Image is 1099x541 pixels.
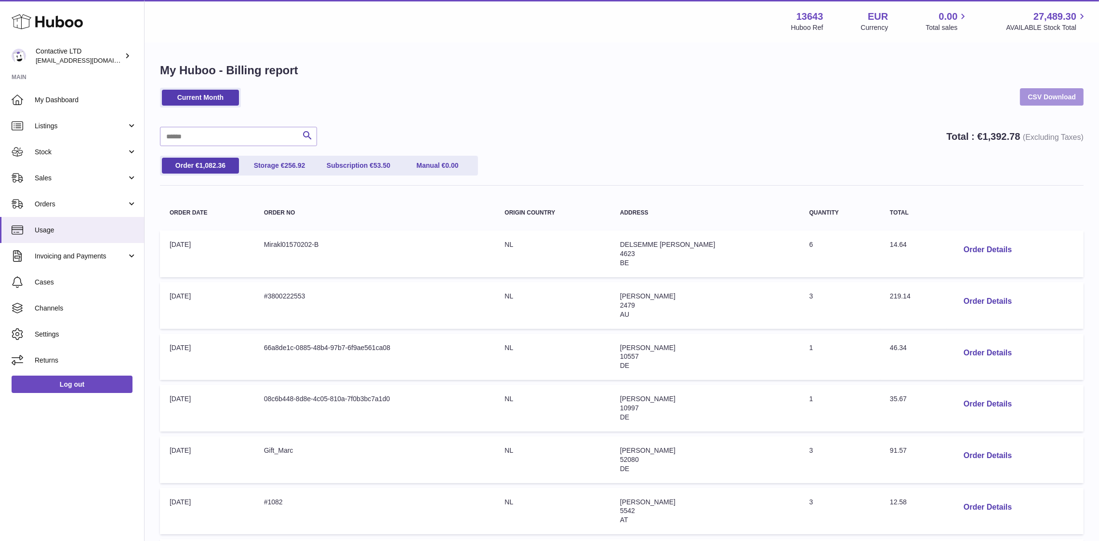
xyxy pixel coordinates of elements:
[939,10,958,23] span: 0.00
[445,162,458,169] span: 0.00
[160,230,254,277] td: [DATE]
[861,23,888,32] div: Currency
[620,362,629,369] span: DE
[35,278,137,287] span: Cases
[399,158,476,174] a: Manual €0.00
[35,226,137,235] span: Usage
[890,241,907,248] span: 14.64
[800,230,880,277] td: 6
[162,158,239,174] a: Order €1,082.36
[890,446,907,454] span: 91.57
[800,334,880,380] td: 1
[956,498,1020,517] button: Order Details
[620,395,675,403] span: [PERSON_NAME]
[956,446,1020,466] button: Order Details
[160,63,1084,78] h1: My Huboo - Billing report
[926,10,968,32] a: 0.00 Total sales
[1006,10,1087,32] a: 27,489.30 AVAILABLE Stock Total
[320,158,397,174] a: Subscription €53.50
[495,385,610,432] td: NL
[800,385,880,432] td: 1
[880,200,946,226] th: Total
[890,395,907,403] span: 35.67
[254,436,495,483] td: Gift_Marc
[620,241,715,248] span: DELSEMME [PERSON_NAME]
[956,240,1020,260] button: Order Details
[620,259,629,267] span: BE
[956,343,1020,363] button: Order Details
[160,436,254,483] td: [DATE]
[35,122,127,131] span: Listings
[160,334,254,380] td: [DATE]
[868,10,888,23] strong: EUR
[35,200,127,209] span: Orders
[800,436,880,483] td: 3
[791,23,823,32] div: Huboo Ref
[610,200,800,226] th: Address
[35,252,127,261] span: Invoicing and Payments
[160,282,254,329] td: [DATE]
[620,404,639,412] span: 10997
[495,334,610,380] td: NL
[620,344,675,352] span: [PERSON_NAME]
[160,200,254,226] th: Order Date
[620,507,635,514] span: 5542
[890,498,907,506] span: 12.58
[495,488,610,535] td: NL
[35,330,137,339] span: Settings
[254,385,495,432] td: 08c6b448-8d8e-4c05-810a-7f0b3bc7a1d0
[162,90,239,106] a: Current Month
[35,304,137,313] span: Channels
[620,292,675,300] span: [PERSON_NAME]
[1033,10,1076,23] span: 27,489.30
[254,230,495,277] td: Mirakl01570202-B
[1023,133,1084,141] span: (Excluding Taxes)
[956,292,1020,311] button: Order Details
[926,23,968,32] span: Total sales
[796,10,823,23] strong: 13643
[620,301,635,309] span: 2479
[495,436,610,483] td: NL
[620,250,635,257] span: 4623
[284,162,305,169] span: 256.92
[160,385,254,432] td: [DATE]
[620,446,675,454] span: [PERSON_NAME]
[800,200,880,226] th: Quantity
[620,413,629,421] span: DE
[620,516,628,524] span: AT
[620,465,629,473] span: DE
[254,488,495,535] td: #1082
[890,292,911,300] span: 219.14
[620,311,629,318] span: AU
[160,488,254,535] td: [DATE]
[890,344,907,352] span: 46.34
[36,47,122,65] div: Contactive LTD
[1020,88,1084,106] a: CSV Download
[620,498,675,506] span: [PERSON_NAME]
[254,282,495,329] td: #3800222553
[254,200,495,226] th: Order no
[12,49,26,63] img: soul@SOWLhome.com
[800,282,880,329] td: 3
[800,488,880,535] td: 3
[946,131,1084,142] strong: Total : €
[35,356,137,365] span: Returns
[254,334,495,380] td: 66a8de1c-0885-48b4-97b7-6f9ae561ca08
[241,158,318,174] a: Storage €256.92
[495,230,610,277] td: NL
[35,95,137,105] span: My Dashboard
[1006,23,1087,32] span: AVAILABLE Stock Total
[495,200,610,226] th: Origin Country
[35,148,127,157] span: Stock
[983,131,1020,142] span: 1,392.78
[620,456,639,463] span: 52080
[35,174,127,183] span: Sales
[199,162,226,169] span: 1,082.36
[620,352,639,360] span: 10557
[373,162,390,169] span: 53.50
[12,376,132,393] a: Log out
[956,394,1020,414] button: Order Details
[36,56,142,64] span: [EMAIL_ADDRESS][DOMAIN_NAME]
[495,282,610,329] td: NL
